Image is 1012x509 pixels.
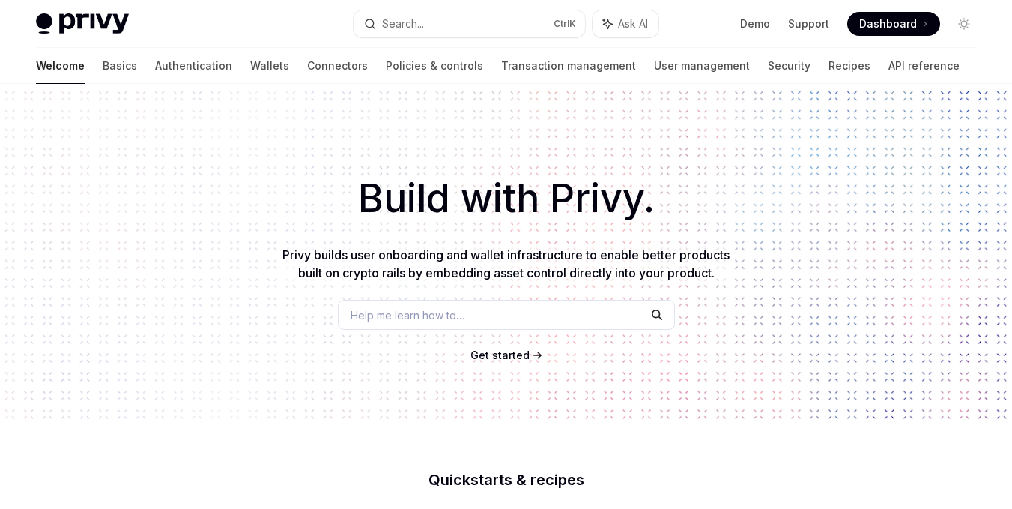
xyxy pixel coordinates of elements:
[593,10,658,37] button: Ask AI
[768,48,810,84] a: Security
[740,16,770,31] a: Demo
[654,48,750,84] a: User management
[847,12,940,36] a: Dashboard
[354,10,586,37] button: Search...CtrlK
[618,16,648,31] span: Ask AI
[36,48,85,84] a: Welcome
[554,18,576,30] span: Ctrl K
[243,472,770,487] h2: Quickstarts & recipes
[36,13,129,34] img: light logo
[952,12,976,36] button: Toggle dark mode
[307,48,368,84] a: Connectors
[788,16,829,31] a: Support
[828,48,870,84] a: Recipes
[470,349,530,361] span: Get started
[103,48,137,84] a: Basics
[282,247,730,280] span: Privy builds user onboarding and wallet infrastructure to enable better products built on crypto ...
[382,15,424,33] div: Search...
[859,16,917,31] span: Dashboard
[888,48,960,84] a: API reference
[386,48,483,84] a: Policies & controls
[155,48,232,84] a: Authentication
[250,48,289,84] a: Wallets
[501,48,636,84] a: Transaction management
[351,307,464,323] span: Help me learn how to…
[24,169,988,228] h1: Build with Privy.
[470,348,530,363] a: Get started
